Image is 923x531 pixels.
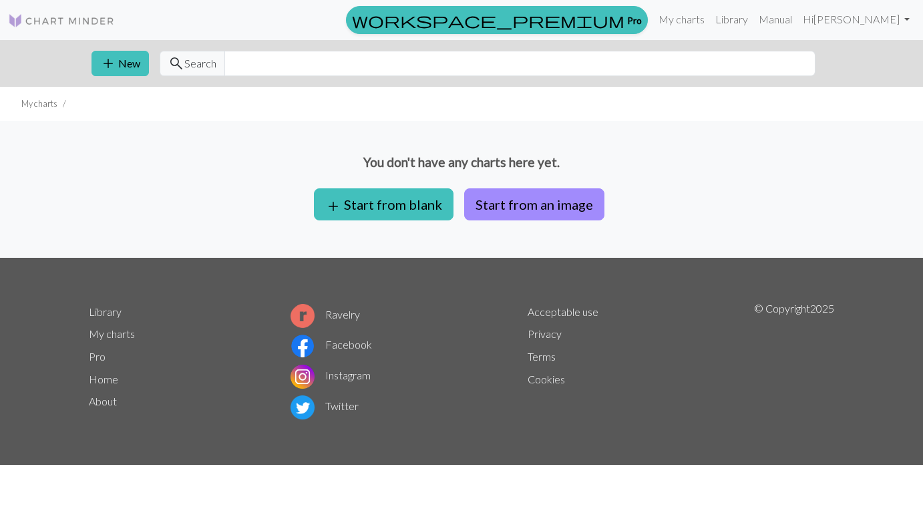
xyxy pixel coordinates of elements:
[653,6,710,33] a: My charts
[528,350,556,363] a: Terms
[464,188,604,220] button: Start from an image
[797,6,915,33] a: Hi[PERSON_NAME]
[21,98,57,110] li: My charts
[528,373,565,385] a: Cookies
[710,6,753,33] a: Library
[91,51,149,76] button: New
[459,196,610,209] a: Start from an image
[753,6,797,33] a: Manual
[291,399,359,412] a: Twitter
[291,369,371,381] a: Instagram
[528,305,598,318] a: Acceptable use
[291,304,315,328] img: Ravelry logo
[89,395,117,407] a: About
[168,54,184,73] span: search
[352,11,624,29] span: workspace_premium
[89,373,118,385] a: Home
[291,395,315,419] img: Twitter logo
[291,338,372,351] a: Facebook
[528,327,562,340] a: Privacy
[325,197,341,216] span: add
[89,350,106,363] a: Pro
[754,301,834,422] p: © Copyright 2025
[89,305,122,318] a: Library
[184,55,216,71] span: Search
[8,13,115,29] img: Logo
[314,188,453,220] button: Start from blank
[346,6,648,34] a: Pro
[291,365,315,389] img: Instagram logo
[291,334,315,358] img: Facebook logo
[100,54,116,73] span: add
[291,308,360,321] a: Ravelry
[89,327,135,340] a: My charts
